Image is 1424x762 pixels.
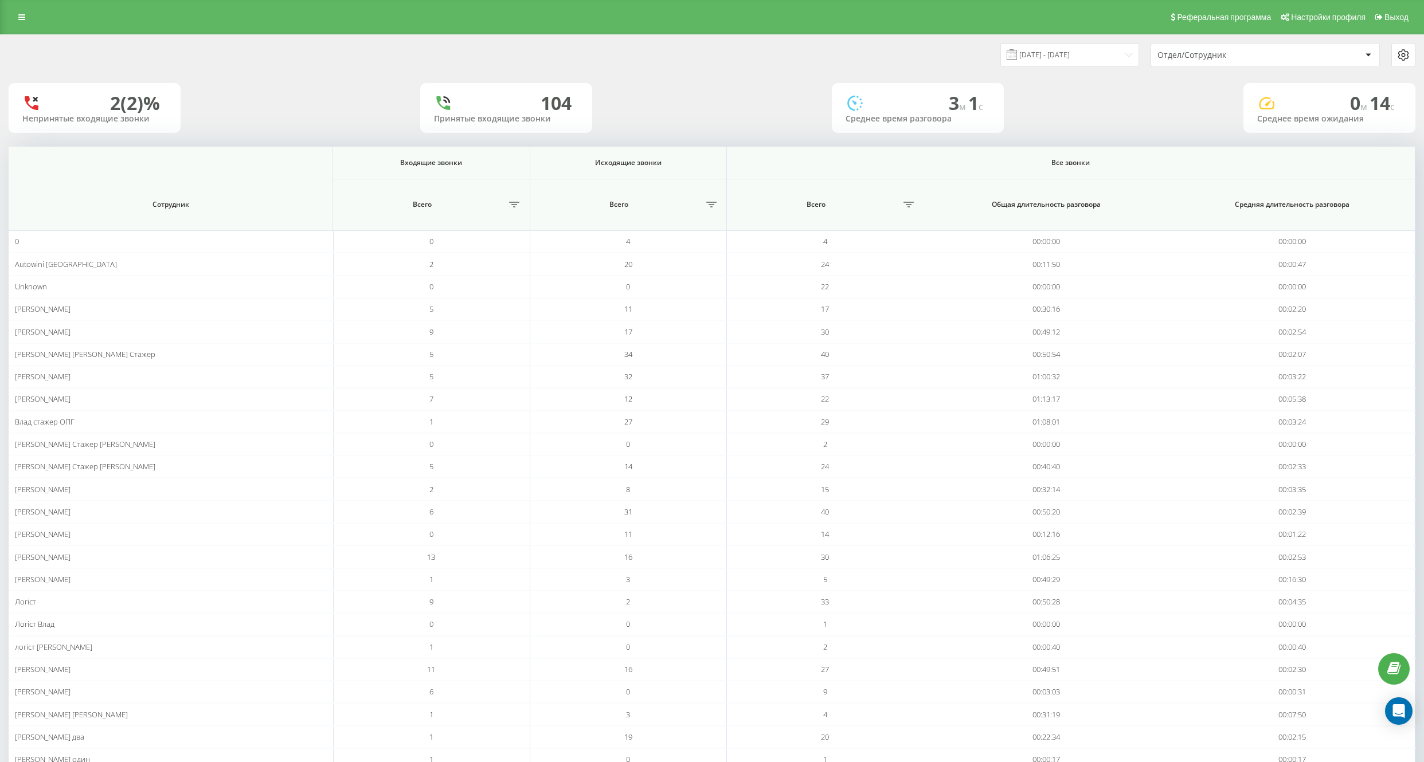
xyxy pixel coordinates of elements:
[545,158,711,167] span: Исходящие звонки
[626,439,630,449] span: 0
[434,114,578,124] div: Принятые входящие звонки
[15,619,54,629] span: Логіст Влад
[924,545,1169,568] td: 01:06:25
[1257,114,1402,124] div: Среднее время ожидания
[15,732,84,742] span: [PERSON_NAME] два
[823,619,827,629] span: 1
[1169,658,1415,681] td: 00:02:30
[429,484,433,494] span: 2
[979,100,983,113] span: c
[624,732,632,742] span: 19
[429,709,433,720] span: 1
[959,100,968,113] span: м
[924,636,1169,658] td: 00:00:40
[823,439,827,449] span: 2
[626,619,630,629] span: 0
[624,371,632,382] span: 32
[733,200,899,209] span: Всего
[821,394,829,404] span: 22
[968,91,983,115] span: 1
[1169,253,1415,275] td: 00:00:47
[924,703,1169,725] td: 00:31:19
[821,371,829,382] span: 37
[624,461,632,472] span: 14
[1169,298,1415,320] td: 00:02:20
[429,439,433,449] span: 0
[1187,200,1397,209] span: Средняя длительность разговора
[624,506,632,517] span: 31
[924,411,1169,433] td: 01:08:01
[1169,726,1415,748] td: 00:02:15
[821,664,829,674] span: 27
[15,596,36,607] span: Логіст
[429,506,433,517] span: 6
[821,259,829,269] span: 24
[15,552,71,562] span: [PERSON_NAME]
[821,732,829,742] span: 20
[429,281,433,292] span: 0
[429,327,433,337] span: 9
[626,686,630,697] span: 0
[846,114,990,124] div: Среднее время разговора
[624,304,632,314] span: 11
[1169,681,1415,703] td: 00:00:31
[339,200,505,209] span: Всего
[624,552,632,562] span: 16
[429,596,433,607] span: 9
[924,230,1169,253] td: 00:00:00
[626,236,630,246] span: 4
[429,394,433,404] span: 7
[626,574,630,584] span: 3
[924,343,1169,366] td: 00:50:54
[429,417,433,427] span: 1
[821,304,829,314] span: 17
[924,478,1169,500] td: 00:32:14
[626,281,630,292] span: 0
[624,349,632,359] span: 34
[1291,13,1366,22] span: Настройки профиля
[429,304,433,314] span: 5
[15,664,71,674] span: [PERSON_NAME]
[429,259,433,269] span: 2
[15,417,75,427] span: Влад стажер ОПГ
[624,327,632,337] span: 17
[1169,366,1415,388] td: 00:03:22
[823,642,827,652] span: 2
[949,91,968,115] span: 3
[110,92,160,114] div: 2 (2)%
[626,642,630,652] span: 0
[1169,455,1415,478] td: 00:02:33
[429,349,433,359] span: 5
[823,709,827,720] span: 4
[15,349,155,359] span: [PERSON_NAME] [PERSON_NAME] Стажер
[427,664,435,674] span: 11
[22,114,167,124] div: Непринятые входящие звонки
[626,484,630,494] span: 8
[1169,636,1415,658] td: 00:00:40
[15,506,71,517] span: [PERSON_NAME]
[15,642,92,652] span: логіст [PERSON_NAME]
[924,501,1169,523] td: 00:50:20
[15,439,155,449] span: [PERSON_NAME] Стажер [PERSON_NAME]
[429,642,433,652] span: 1
[15,371,71,382] span: [PERSON_NAME]
[15,236,19,246] span: 0
[924,366,1169,388] td: 01:00:32
[15,709,128,720] span: [PERSON_NAME] [PERSON_NAME]
[766,158,1375,167] span: Все звонки
[924,591,1169,613] td: 00:50:28
[821,484,829,494] span: 15
[15,529,71,539] span: [PERSON_NAME]
[15,574,71,584] span: [PERSON_NAME]
[821,506,829,517] span: 40
[626,709,630,720] span: 3
[924,726,1169,748] td: 00:22:34
[15,461,155,472] span: [PERSON_NAME] Стажер [PERSON_NAME]
[1384,13,1409,22] span: Выход
[924,298,1169,320] td: 00:30:16
[429,236,433,246] span: 0
[1169,433,1415,455] td: 00:00:00
[624,664,632,674] span: 16
[1169,501,1415,523] td: 00:02:39
[624,417,632,427] span: 27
